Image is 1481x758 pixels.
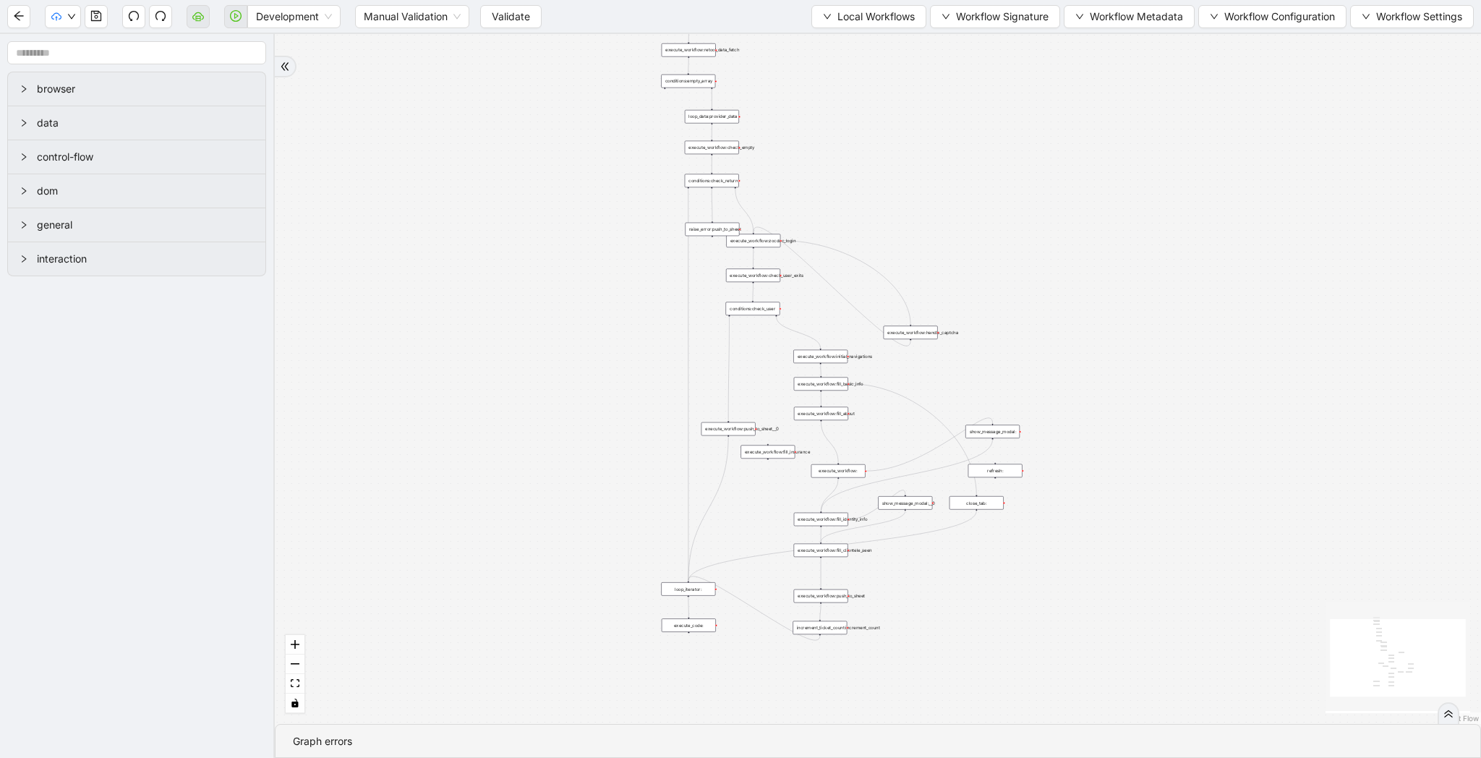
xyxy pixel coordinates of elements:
a: React Flow attribution [1441,714,1479,723]
span: down [67,12,76,21]
div: control-flow [8,140,265,174]
div: close_tab: [949,496,1004,510]
div: execute_workflow:fill_about [794,407,848,421]
span: redo [155,10,166,22]
span: right [20,85,28,93]
div: execute_workflow:fill_insuranceplus-circle [740,445,795,459]
g: Edge from conditions:check_return to raise_error:push_to_sheet [712,189,712,221]
div: execute_workflow:fill_basic_info [794,378,848,391]
button: zoom in [286,635,304,655]
div: execute_workflow:push_to_sheet [794,589,848,603]
span: down [823,12,832,21]
button: cloud-uploaddown [45,5,81,28]
span: down [942,12,950,21]
div: show_message_modal:__0 [878,496,932,510]
g: Edge from conditions:check_user to execute_workflow:initial_navigations [776,317,820,349]
div: execute_workflow:handle_captcha [884,325,938,339]
span: down [1075,12,1084,21]
div: interaction [8,242,265,276]
div: refresh:plus-circle [968,464,1023,478]
span: Workflow Settings [1376,9,1462,25]
button: downWorkflow Settings [1350,5,1474,28]
div: general [8,208,265,242]
div: data [8,106,265,140]
button: downWorkflow Signature [930,5,1060,28]
button: arrow-left [7,5,30,28]
button: zoom out [286,655,304,674]
div: conditions:check_user [725,302,780,315]
g: Edge from execute_workflow:handle_captcha to execute_workflow:zocdoc_login [754,227,910,346]
span: general [37,217,254,233]
div: show_message_modal: [965,425,1020,438]
div: increment_ticket_count:increment_count [793,621,847,635]
span: plus-circle [708,242,717,251]
button: undo [122,5,145,28]
g: Edge from execute_workflow:fill_identity_info to show_message_modal:__0 [850,490,905,519]
span: right [20,255,28,263]
span: plus-circle [991,483,1000,493]
span: Development [256,6,332,27]
span: plus-circle [764,464,773,473]
div: dom [8,174,265,208]
button: downWorkflow Configuration [1198,5,1346,28]
div: execute_workflow:fill_identity_info [794,513,848,527]
div: loop_iterator: [661,582,715,596]
div: conditions:empty_array [661,74,715,88]
div: conditions:check_return [685,174,739,188]
div: Graph errors [293,733,1463,749]
div: conditions:empty_arrayplus-circle [661,74,715,88]
span: Workflow Signature [956,9,1049,25]
button: fit view [286,674,304,694]
button: downWorkflow Metadata [1064,5,1195,28]
span: Local Workflows [837,9,915,25]
g: Edge from execute_workflow:push_to_sheet to increment_ticket_count:increment_count [820,604,821,620]
span: right [20,187,28,195]
g: Edge from show_message_modal: to execute_workflow:fill_identity_info [821,440,992,511]
div: execute_workflow:retool_data_fetch [662,43,716,57]
g: Edge from execute_workflow: to show_message_modal: [867,418,993,471]
button: Validate [480,5,542,28]
span: double-right [280,61,290,72]
div: execute_workflow: [811,464,866,478]
span: down [1210,12,1218,21]
span: double-right [1443,709,1454,719]
div: execute_workflow:zocdoc_login [726,234,780,247]
div: loop_data:provider_data [685,110,739,124]
div: refresh: [968,464,1023,478]
span: Workflow Metadata [1090,9,1183,25]
span: undo [128,10,140,22]
span: down [1362,12,1370,21]
span: cloud-server [192,10,204,22]
div: execute_workflow:initial_navigations [793,350,848,364]
button: toggle interactivity [286,694,304,713]
span: cloud-upload [51,12,61,22]
div: execute_workflow:push_to_sheet__0 [701,422,756,436]
div: execute_workflow:fill_insurance [740,445,795,459]
button: downLocal Workflows [811,5,926,28]
div: execute_workflow:check_user_exits [726,268,780,282]
span: interaction [37,251,254,267]
g: Edge from execute_workflow:push_to_sheet__0 to loop_iterator: [688,437,728,581]
span: arrow-left [13,10,25,22]
span: data [37,115,254,131]
span: right [20,153,28,161]
div: execute_workflow:check_empty [685,141,739,155]
div: execute_workflow:fill_clientele_seen [794,544,848,558]
g: Edge from show_message_modal:__0 to execute_workflow:fill_clientele_seen [821,511,905,542]
button: cloud-server [187,5,210,28]
span: control-flow [37,149,254,165]
span: browser [37,81,254,97]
